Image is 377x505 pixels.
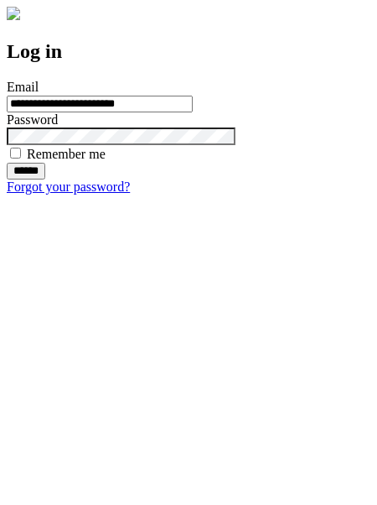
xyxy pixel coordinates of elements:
[27,147,106,161] label: Remember me
[7,180,130,194] a: Forgot your password?
[7,7,20,20] img: logo-4e3dc11c47720685a147b03b5a06dd966a58ff35d612b21f08c02c0306f2b779.png
[7,40,370,63] h2: Log in
[7,80,39,94] label: Email
[7,112,58,127] label: Password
